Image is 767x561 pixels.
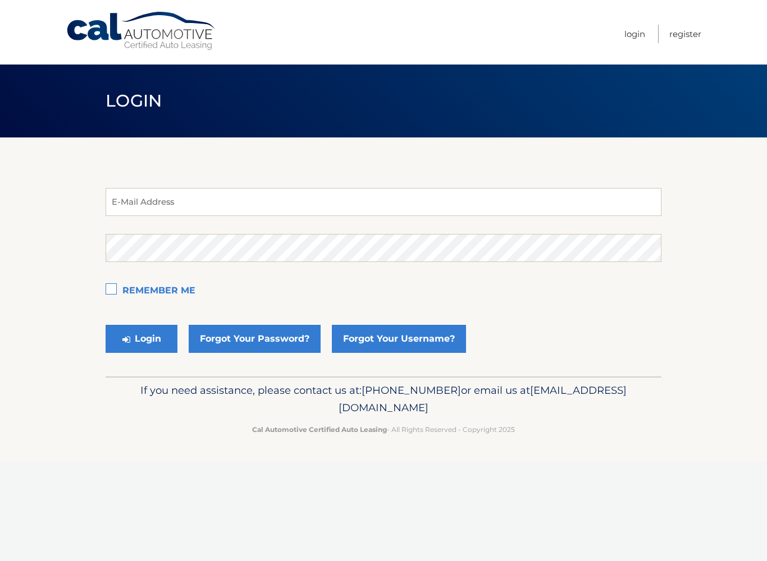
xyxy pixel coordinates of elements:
a: Login [624,25,645,43]
input: E-Mail Address [106,188,661,216]
a: Forgot Your Password? [189,325,321,353]
button: Login [106,325,177,353]
span: Login [106,90,162,111]
a: Forgot Your Username? [332,325,466,353]
p: If you need assistance, please contact us at: or email us at [113,381,654,417]
span: [PHONE_NUMBER] [362,384,461,397]
label: Remember Me [106,280,661,302]
p: - All Rights Reserved - Copyright 2025 [113,424,654,435]
a: Cal Automotive [66,11,217,51]
strong: Cal Automotive Certified Auto Leasing [252,425,387,434]
a: Register [669,25,701,43]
